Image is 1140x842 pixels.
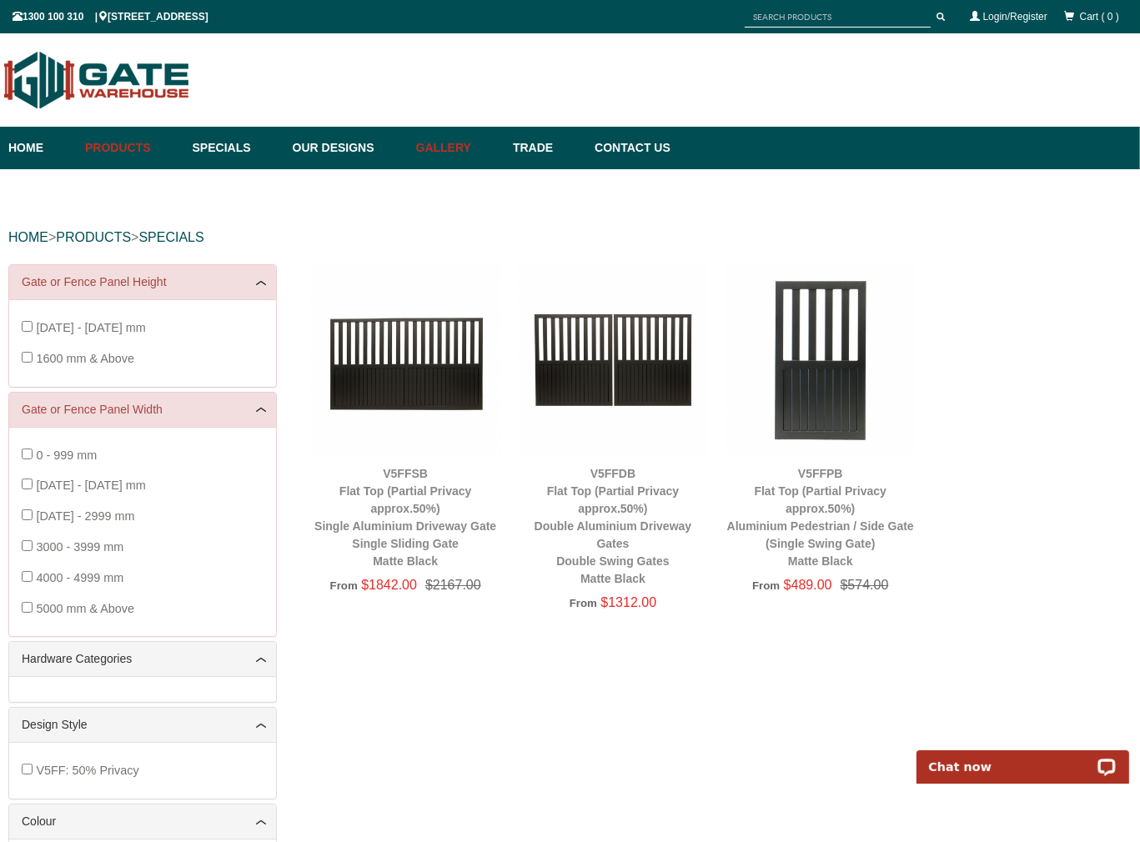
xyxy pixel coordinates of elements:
[138,230,203,244] a: SPECIALS
[727,467,914,568] a: V5FFPBFlat Top (Partial Privacy approx.50%)Aluminium Pedestrian / Side Gate (Single Swing Gate)Ma...
[417,578,481,592] span: $2167.00
[586,127,670,169] a: Contact Us
[22,650,264,668] a: Hardware Categories
[314,467,496,568] a: V5FFSBFlat Top (Partial Privacy approx.50%)Single Aluminium Driveway GateSingle Sliding GateMatte...
[310,264,501,455] img: V5FFSB - Flat Top (Partial Privacy approx.50%) - Single Aluminium Driveway Gate - Single Sliding ...
[36,602,134,615] span: 5000 mm & Above
[330,579,358,592] span: From
[505,127,586,169] a: Trade
[570,597,597,609] span: From
[36,321,145,334] span: [DATE] - [DATE] mm
[284,127,408,169] a: Our Designs
[8,211,1132,264] div: > >
[184,127,284,169] a: Specials
[22,401,264,418] a: Gate or Fence Panel Width
[77,127,184,169] a: Products
[408,127,505,169] a: Gallery
[8,230,48,244] a: HOME
[56,230,131,244] a: PRODUCTS
[36,764,138,777] span: V5FF: 50% Privacy
[752,579,780,592] span: From
[535,467,692,585] a: V5FFDBFlat Top (Partial Privacy approx.50%)Double Aluminium Driveway GatesDouble Swing GatesMatte...
[906,731,1140,784] iframe: LiveChat chat widget
[36,352,134,365] span: 1600 mm & Above
[36,449,97,462] span: 0 - 999 mm
[784,578,832,592] span: $489.00
[725,264,916,455] img: V5FFPB - Flat Top (Partial Privacy approx.50%) - Aluminium Pedestrian / Side Gate (Single Swing G...
[36,479,145,492] span: [DATE] - [DATE] mm
[22,273,264,291] a: Gate or Fence Panel Height
[745,7,931,28] input: SEARCH PRODUCTS
[13,11,208,23] span: 1300 100 310 | [STREET_ADDRESS]
[36,540,123,554] span: 3000 - 3999 mm
[36,509,134,523] span: [DATE] - 2999 mm
[22,716,264,734] a: Design Style
[361,578,417,592] span: $1842.00
[1080,11,1119,23] span: Cart ( 0 )
[22,813,264,830] a: Colour
[600,595,656,609] span: $1312.00
[983,11,1047,23] a: Login/Register
[8,127,77,169] a: Home
[518,264,709,455] img: V5FFDB - Flat Top (Partial Privacy approx.50%) - Double Aluminium Driveway Gates - Double Swing G...
[36,571,123,584] span: 4000 - 4999 mm
[832,578,889,592] span: $574.00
